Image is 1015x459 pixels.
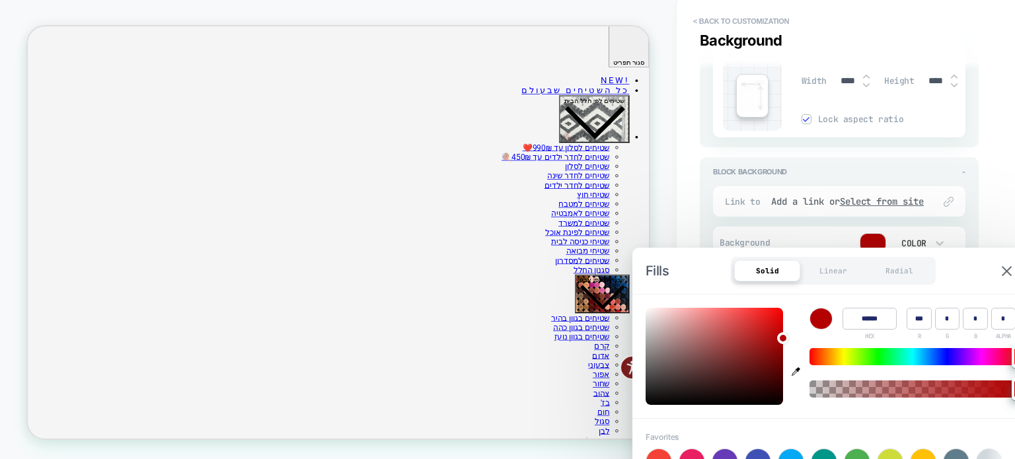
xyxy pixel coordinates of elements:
span: שטיחים לפי חלל הבית [715,94,796,104]
span: Fills [646,263,669,279]
span: Background [720,237,775,248]
span: - [962,167,965,176]
span: ALPHA [996,332,1011,340]
span: B [974,332,977,340]
span: R [918,332,921,340]
button: שטיחים לפי חלל הבית [708,92,802,155]
img: up [863,74,870,79]
div: Radial [866,260,932,281]
span: Block Background [713,167,787,176]
span: סגור תפריט [780,43,822,53]
u: Select from site [840,195,924,207]
img: edit [740,80,765,112]
div: Add a link or [771,195,921,207]
img: down [951,83,958,88]
div: Linear [800,260,866,281]
img: blue checkmark [803,116,809,123]
img: close [1002,266,1012,276]
span: שטיחים לפי צבע [736,333,796,343]
div: Background [700,32,992,49]
button: שטיחים לפי צבע [730,331,802,382]
img: edit [944,197,954,207]
span: Width [802,75,827,87]
img: down [863,83,870,88]
span: HEX [865,332,874,340]
button: < Back to customization [687,11,796,32]
span: G [946,332,949,340]
span: Lock aspect ratio [818,114,965,125]
img: up [951,74,958,79]
div: Color [899,238,926,249]
span: Link to [725,196,765,207]
div: Solid [734,260,800,281]
span: Favorites [646,432,679,442]
span: Height [884,75,915,87]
